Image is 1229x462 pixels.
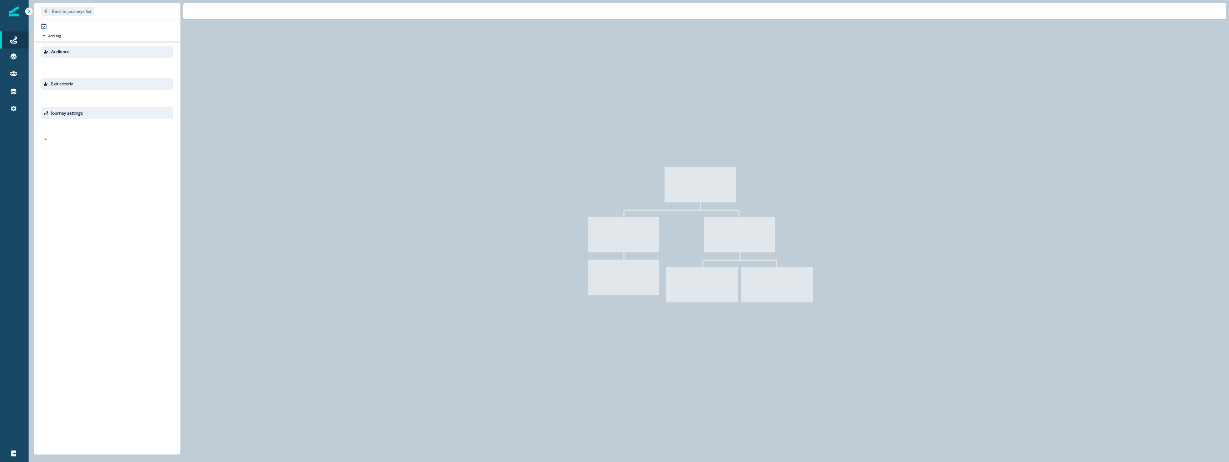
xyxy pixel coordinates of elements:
[41,7,94,16] button: Go back
[9,6,19,16] img: Inflection
[41,33,63,39] button: Add tag
[51,110,83,116] p: Journey settings
[51,81,74,87] p: Exit criteria
[48,34,61,38] p: Add tag
[52,8,91,14] p: Back to journeys list
[51,49,70,55] p: Audience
